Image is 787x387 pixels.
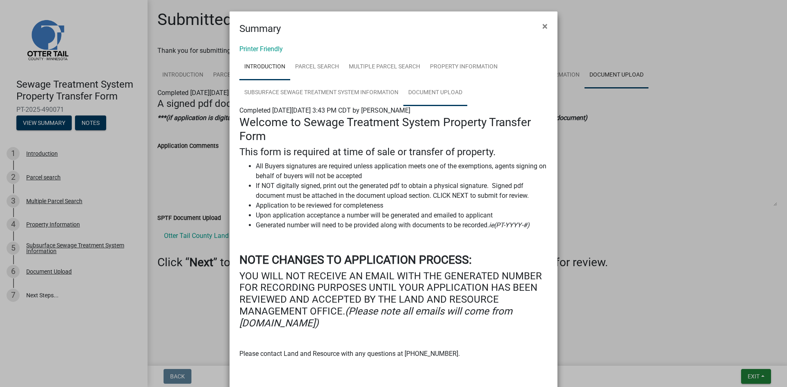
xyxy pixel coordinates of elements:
p: Please contact Land and Resource with any questions at [PHONE_NUMBER]. [239,349,548,359]
li: Generated number will need to be provided along with documents to be recorded. [256,220,548,230]
i: (Please note all emails will come from [DOMAIN_NAME]) [239,306,512,329]
a: Document Upload [403,80,467,106]
button: Close [536,15,554,38]
h4: This form is required at time of sale or transfer of property. [239,146,548,158]
li: All Buyers signatures are required unless application meets one of the exemptions, agents signing... [256,161,548,181]
li: Upon application acceptance a number will be generated and emailed to applicant [256,210,548,220]
a: Multiple Parcel Search [344,54,425,80]
a: Printer Friendly [239,45,283,53]
strong: NOTE CHANGES TO APPLICATION PROCESS: [239,253,472,267]
a: Subsurface Sewage Treatment System Information [239,80,403,106]
span: × [542,20,548,32]
a: Introduction [239,54,290,80]
a: Property Information [425,54,503,80]
span: Completed [DATE][DATE] 3:43 PM CDT by [PERSON_NAME] [239,106,410,114]
li: Application to be reviewed for completeness [256,201,548,210]
a: Parcel search [290,54,344,80]
li: If NOT digitally signed, print out the generated pdf to obtain a physical signature. Signed pdf d... [256,181,548,201]
h4: Summary [239,21,281,36]
h4: YOU WILL NOT RECEIVE AN EMAIL WITH THE GENERATED NUMBER FOR RECORDING PURPOSES UNTIL YOUR APPLICA... [239,270,548,329]
h3: Welcome to Sewage Treatment System Property Transfer Form [239,115,548,143]
i: ie(PT-YYYY-#) [489,221,530,229]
